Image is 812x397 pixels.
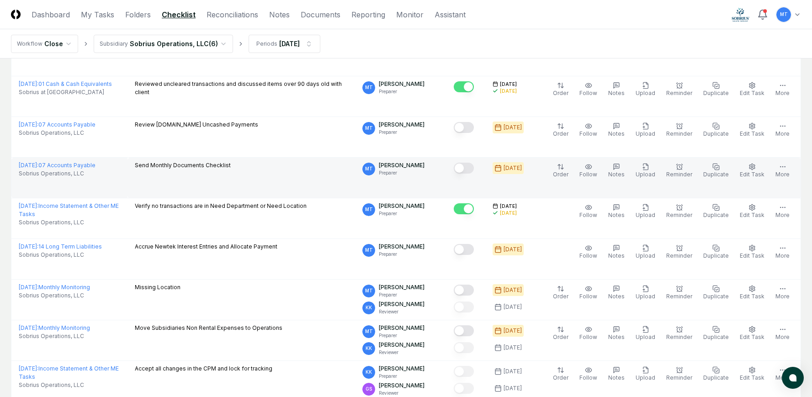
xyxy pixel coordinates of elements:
[666,374,692,381] span: Reminder
[379,202,425,210] p: [PERSON_NAME]
[740,212,764,218] span: Edit Task
[379,169,425,176] p: Preparer
[379,121,425,129] p: [PERSON_NAME]
[553,171,568,178] span: Order
[504,164,522,172] div: [DATE]
[19,365,119,380] a: [DATE]:Income Statement & Other ME Tasks
[379,341,425,349] p: [PERSON_NAME]
[636,212,655,218] span: Upload
[279,39,300,48] div: [DATE]
[19,332,84,340] span: Sobrius Operations, LLC
[504,286,522,294] div: [DATE]
[379,243,425,251] p: [PERSON_NAME]
[162,9,196,20] a: Checklist
[551,121,570,140] button: Order
[19,218,84,227] span: Sobrius Operations, LLC
[365,125,373,132] span: MT
[100,40,128,48] div: Subsidiary
[504,303,522,311] div: [DATE]
[666,90,692,96] span: Reminder
[578,161,599,180] button: Follow
[379,80,425,88] p: [PERSON_NAME]
[578,80,599,99] button: Follow
[19,284,90,291] a: [DATE]:Monthly Monitoring
[634,283,657,302] button: Upload
[703,333,729,340] span: Duplicate
[17,40,42,48] div: Workflow
[19,324,90,331] a: [DATE]:Monthly Monitoring
[454,122,474,133] button: Mark complete
[636,171,655,178] span: Upload
[606,243,626,262] button: Notes
[606,121,626,140] button: Notes
[634,161,657,180] button: Upload
[135,324,282,332] p: Move Subsidiaries Non Rental Expenses to Operations
[666,252,692,259] span: Reminder
[366,369,372,376] span: KK
[81,9,114,20] a: My Tasks
[454,285,474,296] button: Mark complete
[701,243,731,262] button: Duplicate
[19,243,102,250] a: [DATE]:14 Long Term Liabilities
[634,243,657,262] button: Upload
[774,202,791,221] button: More
[701,324,731,343] button: Duplicate
[351,9,385,20] a: Reporting
[19,162,38,169] span: [DATE] :
[774,80,791,99] button: More
[19,251,84,259] span: Sobrius Operations, LLC
[606,161,626,180] button: Notes
[379,300,425,308] p: [PERSON_NAME]
[249,35,320,53] button: Periods[DATE]
[454,203,474,214] button: Mark complete
[738,324,766,343] button: Edit Task
[553,130,568,137] span: Order
[664,283,694,302] button: Reminder
[606,324,626,343] button: Notes
[379,210,425,217] p: Preparer
[579,171,597,178] span: Follow
[579,130,597,137] span: Follow
[135,80,348,96] p: Reviewed uncleared transactions and discussed items over 90 days old with client
[666,171,692,178] span: Reminder
[366,345,372,352] span: KK
[608,252,625,259] span: Notes
[135,283,180,291] p: Missing Location
[701,80,731,99] button: Duplicate
[454,302,474,312] button: Mark complete
[11,10,21,19] img: Logo
[636,333,655,340] span: Upload
[738,243,766,262] button: Edit Task
[500,203,517,210] span: [DATE]
[740,374,764,381] span: Edit Task
[738,80,766,99] button: Edit Task
[504,384,522,392] div: [DATE]
[19,324,38,331] span: [DATE] :
[634,202,657,221] button: Upload
[19,121,38,128] span: [DATE] :
[774,243,791,262] button: More
[701,365,731,384] button: Duplicate
[454,342,474,353] button: Mark complete
[454,163,474,174] button: Mark complete
[664,121,694,140] button: Reminder
[606,80,626,99] button: Notes
[664,365,694,384] button: Reminder
[666,212,692,218] span: Reminder
[703,212,729,218] span: Duplicate
[666,333,692,340] span: Reminder
[504,245,522,254] div: [DATE]
[365,328,373,335] span: MT
[435,9,466,20] a: Assistant
[504,367,522,376] div: [DATE]
[379,373,425,380] p: Preparer
[606,202,626,221] button: Notes
[579,212,597,218] span: Follow
[701,202,731,221] button: Duplicate
[579,252,597,259] span: Follow
[608,171,625,178] span: Notes
[738,121,766,140] button: Edit Task
[636,130,655,137] span: Upload
[578,202,599,221] button: Follow
[740,130,764,137] span: Edit Task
